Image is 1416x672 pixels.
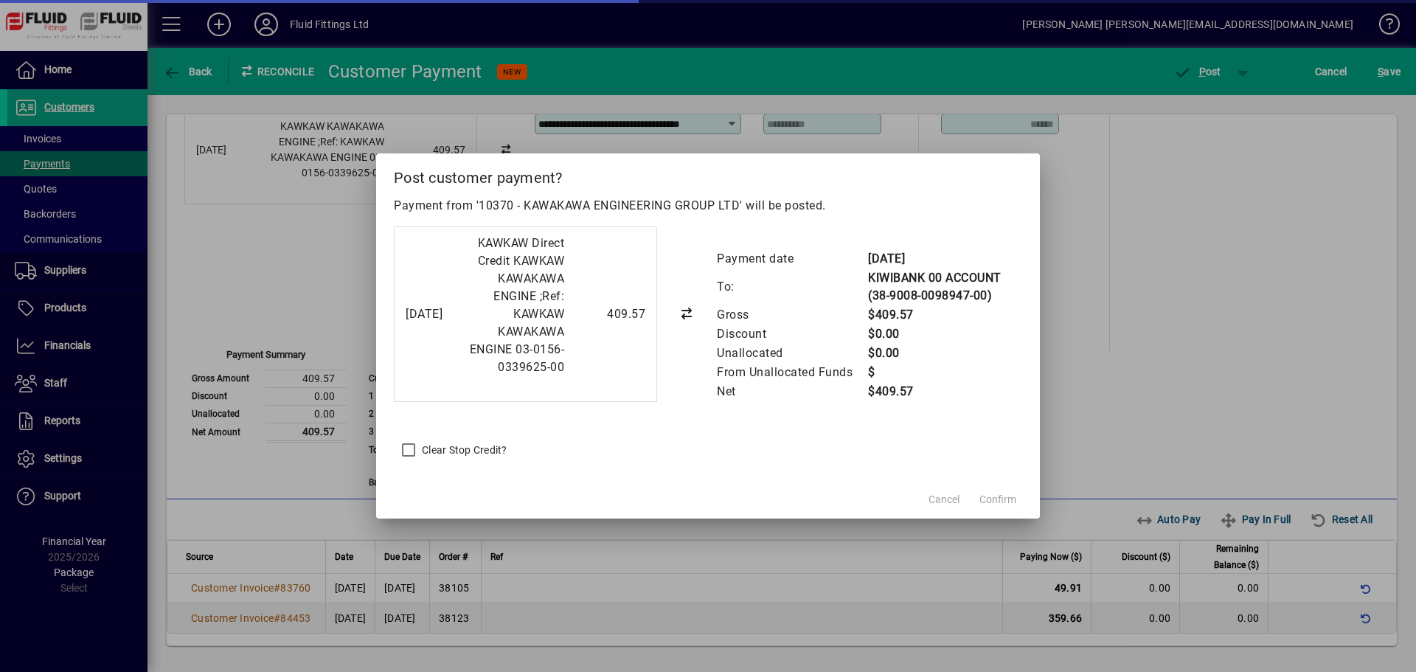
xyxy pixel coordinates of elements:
[867,382,1022,401] td: $409.57
[419,443,507,457] label: Clear Stop Credit?
[394,197,1022,215] p: Payment from '10370 - KAWAKAWA ENGINEERING GROUP LTD' will be posted.
[716,363,867,382] td: From Unallocated Funds
[716,305,867,325] td: Gross
[867,249,1022,269] td: [DATE]
[867,344,1022,363] td: $0.00
[867,305,1022,325] td: $409.57
[716,325,867,344] td: Discount
[867,363,1022,382] td: $
[716,382,867,401] td: Net
[406,305,442,323] div: [DATE]
[716,249,867,269] td: Payment date
[376,153,1040,196] h2: Post customer payment?
[470,236,565,374] span: KAWKAW Direct Credit KAWKAW KAWAKAWA ENGINE ;Ref: KAWKAW KAWAKAWA ENGINE 03-0156-0339625-00
[716,269,867,305] td: To:
[867,325,1022,344] td: $0.00
[716,344,867,363] td: Unallocated
[867,269,1022,305] td: KIWIBANK 00 ACCOUNT (38-9008-0098947-00)
[572,305,645,323] div: 409.57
